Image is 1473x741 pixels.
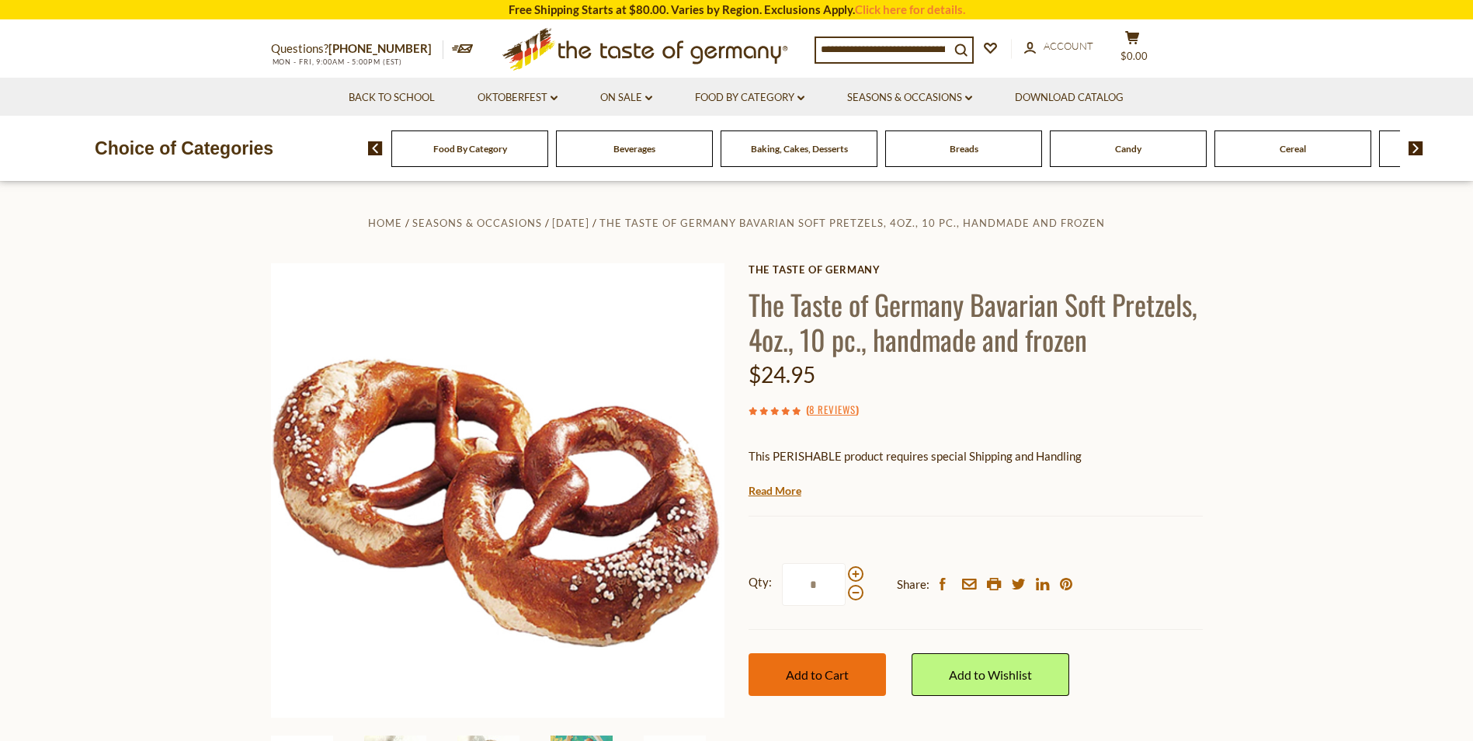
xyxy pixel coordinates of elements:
span: MON - FRI, 9:00AM - 5:00PM (EST) [271,57,403,66]
a: Add to Wishlist [912,653,1069,696]
a: Account [1024,38,1093,55]
a: Cereal [1280,143,1306,155]
img: next arrow [1409,141,1423,155]
span: Account [1044,40,1093,52]
span: Share: [897,575,929,594]
a: The Taste of Germany Bavarian Soft Pretzels, 4oz., 10 pc., handmade and frozen [599,217,1105,229]
a: Beverages [613,143,655,155]
span: $0.00 [1120,50,1148,62]
button: $0.00 [1110,30,1156,69]
a: Candy [1115,143,1141,155]
a: Baking, Cakes, Desserts [751,143,848,155]
a: Seasons & Occasions [847,89,972,106]
input: Qty: [782,563,846,606]
a: Download Catalog [1015,89,1124,106]
img: The Taste of Germany Bavarian Soft Pretzels, 4oz., 10 pc., handmade and frozen [271,263,725,718]
a: Home [368,217,402,229]
span: ( ) [806,402,859,417]
h1: The Taste of Germany Bavarian Soft Pretzels, 4oz., 10 pc., handmade and frozen [749,287,1203,357]
a: Oktoberfest [478,89,558,106]
strong: Qty: [749,572,772,592]
a: The Taste of Germany [749,263,1203,276]
img: previous arrow [368,141,383,155]
a: Food By Category [695,89,804,106]
a: 8 Reviews [809,402,856,419]
a: Click here for details. [855,2,965,16]
a: [DATE] [552,217,589,229]
span: Add to Cart [786,667,849,682]
span: $24.95 [749,361,815,388]
a: [PHONE_NUMBER] [328,41,432,55]
a: Seasons & Occasions [412,217,542,229]
li: We will ship this product in heat-protective packaging and ice. [763,478,1203,497]
a: On Sale [600,89,652,106]
a: Back to School [349,89,435,106]
a: Breads [950,143,978,155]
a: Read More [749,483,801,499]
p: This PERISHABLE product requires special Shipping and Handling [749,447,1203,466]
button: Add to Cart [749,653,886,696]
a: Food By Category [433,143,507,155]
p: Questions? [271,39,443,59]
